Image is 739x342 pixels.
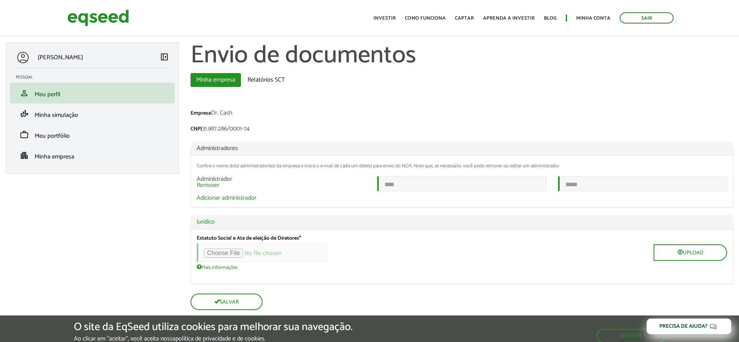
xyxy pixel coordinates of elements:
[197,163,727,168] div: Confira o nome do(s) administrador(es) da empresa e insira o e-mail de cada um dele(s) para envio...
[20,130,29,139] span: work
[20,109,29,118] span: finance_mode
[191,110,733,118] div: Dr. Cash
[10,103,175,124] li: Minha simulação
[242,73,291,87] a: Relatórios SCT
[35,131,70,141] span: Meu portfólio
[20,88,29,98] span: person
[191,111,211,116] label: Empresa
[455,16,474,21] a: Captar
[74,321,353,333] h5: O site da EqSeed utiliza cookies para melhorar sua navegação.
[20,151,29,160] span: apartment
[10,124,175,145] li: Meu portfólio
[35,152,74,162] span: Minha empresa
[191,127,202,132] label: CNPJ
[10,145,175,166] li: Minha empresa
[10,83,175,103] li: Meu perfil
[35,110,78,120] span: Minha simulação
[191,42,733,69] h1: Envio de documentos
[197,264,237,270] a: Mais informações
[191,73,241,87] a: Minha empresa
[483,16,535,21] a: Aprenda a investir
[197,219,727,225] a: Jurídico
[16,88,169,98] a: personMeu perfil
[35,89,60,100] span: Meu perfil
[191,294,262,310] button: Salvar
[16,151,169,160] a: apartmentMinha empresa
[160,52,169,63] a: Colapsar menu
[16,109,169,118] a: finance_modeMinha simulação
[197,236,301,241] label: Estatuto Social e Ata de eleição de Diretores
[373,16,396,21] a: Investir
[38,54,83,61] p: [PERSON_NAME]
[299,234,301,243] span: Este campo é obrigatório.
[405,16,446,21] a: Como funciona
[191,126,733,134] div: 31.987.286/0001-74
[16,75,175,80] h2: Pessoal
[67,8,129,28] img: EqSeed
[620,12,674,23] a: Sair
[160,52,169,62] span: left_panel_close
[197,195,256,201] a: Adicionar administrador
[576,16,610,21] a: Minha conta
[654,244,727,261] button: Upload
[197,143,238,153] span: Administradores
[176,336,264,342] a: política de privacidade e de cookies
[544,16,557,21] a: Blog
[191,176,371,189] div: Administrador
[197,182,219,189] a: Remover
[16,130,169,139] a: workMeu portfólio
